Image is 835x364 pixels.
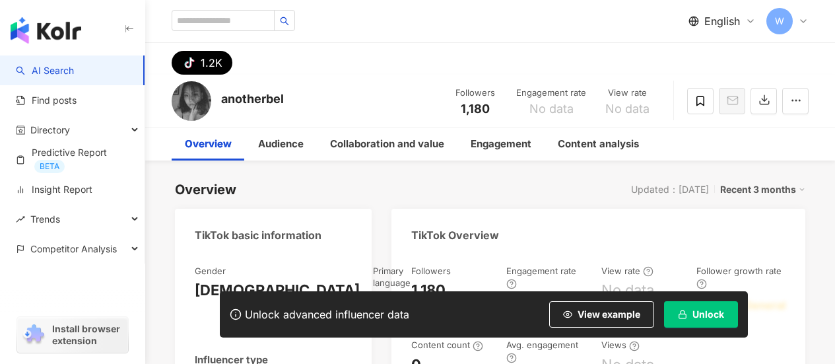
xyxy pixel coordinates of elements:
div: Avg. engagement [506,339,588,363]
div: [DEMOGRAPHIC_DATA] [195,280,360,301]
div: Content analysis [558,136,639,152]
div: TikTok basic information [195,228,321,242]
a: chrome extensionInstall browser extension [17,317,128,353]
a: Find posts [16,94,77,107]
span: search [280,17,289,26]
span: No data [529,102,574,116]
div: TikTok Overview [411,228,499,242]
div: No data [601,280,654,301]
span: View example [578,309,640,320]
span: Unlock [692,309,724,320]
div: View rate [602,87,652,100]
div: Follower growth rate [696,265,785,289]
div: Updated：[DATE] [631,184,709,195]
span: English [704,14,740,28]
span: 1,180 [461,102,490,116]
div: Overview [175,180,236,199]
div: Engagement rate [516,87,586,100]
div: Unlock advanced influencer data [245,308,409,321]
button: 1.2K [172,51,232,75]
div: Audience [258,136,304,152]
div: Primary language [373,265,411,289]
a: Predictive ReportBETA [16,146,134,173]
div: Collaboration and value [330,136,444,152]
div: 1,180 [411,280,446,301]
span: Install browser extension [52,323,124,347]
span: No data [605,102,650,116]
div: 1.2K [201,54,222,72]
span: W [775,14,784,28]
div: Engagement rate [506,265,588,289]
img: chrome extension [21,324,46,346]
span: Directory [30,115,70,145]
img: KOL Avatar [172,81,211,121]
div: View rate [601,265,653,277]
div: Content count [411,339,483,351]
img: logo [11,17,81,44]
div: Gender [195,265,226,277]
div: Recent 3 months [720,181,805,198]
span: Trends [30,204,60,234]
div: anotherbel [221,91,284,107]
span: Competitor Analysis [30,234,117,264]
button: Unlock [664,301,738,328]
div: Views [601,339,640,351]
button: View example [549,301,654,328]
div: Followers [450,87,500,100]
a: searchAI Search [16,64,74,77]
a: Insight Report [16,183,92,196]
div: Engagement [471,136,531,152]
div: Followers [411,265,451,277]
span: rise [16,215,25,224]
div: Overview [185,136,232,152]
